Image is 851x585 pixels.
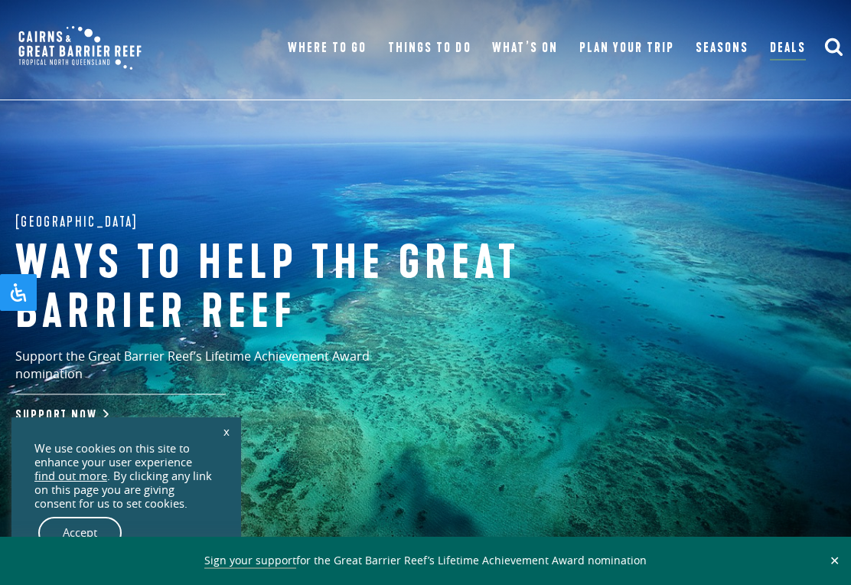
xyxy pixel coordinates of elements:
[9,283,28,302] svg: Open Accessibility Panel
[15,210,139,234] span: [GEOGRAPHIC_DATA]
[696,38,748,59] a: Seasons
[204,553,647,569] span: for the Great Barrier Reef’s Lifetime Achievement Award nomination
[15,238,520,337] h1: Ways to help the great barrier reef
[15,408,106,423] a: Support Now
[15,348,436,395] p: Support the Great Barrier Reef’s Lifetime Achievement Award nomination
[34,469,107,483] a: find out more
[770,38,806,60] a: Deals
[492,38,557,59] a: What’s On
[388,38,471,59] a: Things To Do
[204,553,296,569] a: Sign your support
[8,15,152,80] img: CGBR-TNQ_dual-logo.svg
[216,414,237,448] a: x
[288,38,367,59] a: Where To Go
[38,517,122,549] a: Accept
[579,38,675,59] a: Plan Your Trip
[826,554,843,567] button: Close
[34,442,218,511] div: We use cookies on this site to enhance your user experience . By clicking any link on this page y...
